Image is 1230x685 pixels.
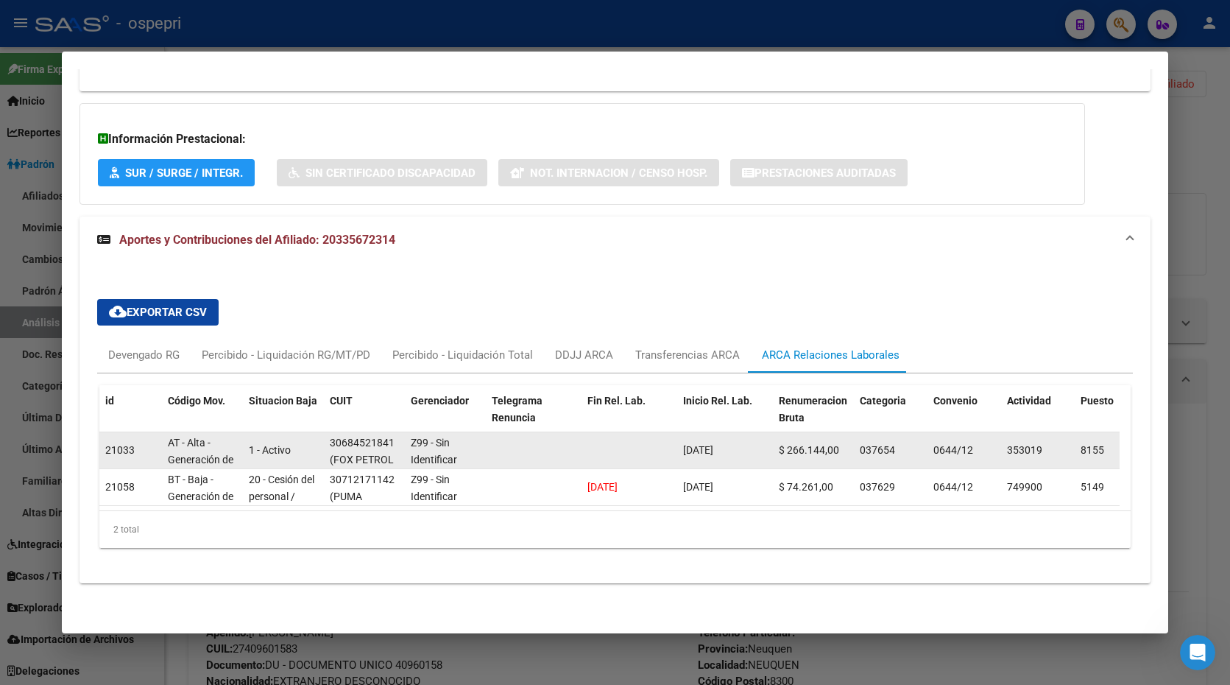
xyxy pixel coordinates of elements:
span: 0644/12 [933,481,973,493]
span: Aportes y Contribuciones del Afiliado: 20335672314 [119,233,395,247]
div: Aportes y Contribuciones del Afiliado: 20335672314 [79,264,1151,583]
div: 2 total [99,511,1131,548]
div: DDJJ ARCA [555,347,613,363]
datatable-header-cell: Situacion Baja [243,385,324,450]
span: Situacion Baja [249,395,317,407]
span: 1 - Activo [249,444,291,456]
iframe: Intercom live chat [1180,635,1215,670]
span: [DATE] [587,481,618,493]
span: [DATE] [683,444,713,456]
span: Exportar CSV [109,306,207,319]
datatable-header-cell: Puesto [1075,385,1148,450]
span: (FOX PETROL SA) [330,454,394,482]
div: Percibido - Liquidación Total [392,347,533,363]
span: id [105,395,114,407]
span: 5149 [1081,481,1104,493]
datatable-header-cell: Código Mov. [162,385,243,450]
span: 21033 [105,444,135,456]
button: Sin Certificado Discapacidad [277,159,487,186]
span: Actividad [1007,395,1051,407]
div: 30684521841 [330,435,395,452]
span: 037629 [860,481,895,493]
div: Transferencias ARCA [635,347,740,363]
div: Devengado RG [108,347,180,363]
span: Gerenciador [411,395,469,407]
datatable-header-cell: Gerenciador [405,385,486,450]
mat-icon: cloud_download [109,303,127,320]
span: 353019 [1007,444,1042,456]
span: 21058 [105,481,135,493]
datatable-header-cell: CUIT [324,385,405,450]
button: Exportar CSV [97,299,219,326]
span: Prestaciones Auditadas [754,166,896,180]
span: SUR / SURGE / INTEGR. [125,166,243,180]
datatable-header-cell: Inicio Rel. Lab. [677,385,773,450]
datatable-header-cell: Renumeracion Bruta [773,385,854,450]
span: $ 266.144,00 [779,444,839,456]
span: [DATE] [683,481,713,493]
div: Percibido - Liquidación RG/MT/PD [202,347,370,363]
span: Z99 - Sin Identificar [411,474,457,502]
span: 749900 [1007,481,1042,493]
datatable-header-cell: Telegrama Renuncia [486,385,582,450]
div: 30712171142 [330,471,395,488]
span: 8155 [1081,444,1104,456]
span: Categoria [860,395,906,407]
button: Prestaciones Auditadas [730,159,908,186]
datatable-header-cell: Actividad [1001,385,1075,450]
h3: Información Prestacional: [98,130,1067,148]
span: CUIT [330,395,353,407]
datatable-header-cell: Convenio [927,385,1001,450]
span: 20 - Cesión del personal / ART.229 - LCT [249,474,314,519]
span: Renumeracion Bruta [779,395,847,424]
span: Sin Certificado Discapacidad [305,166,476,180]
span: AT - Alta - Generación de clave [168,437,233,482]
datatable-header-cell: id [99,385,162,450]
span: Código Mov. [168,395,225,407]
span: (PUMA ENERGY SERVICE S.A.) [330,491,395,536]
span: Convenio [933,395,978,407]
span: Fin Rel. Lab. [587,395,646,407]
mat-expansion-panel-header: Aportes y Contribuciones del Afiliado: 20335672314 [79,217,1151,264]
span: 037654 [860,444,895,456]
datatable-header-cell: Categoria [854,385,927,450]
span: Puesto [1081,395,1114,407]
span: BT - Baja - Generación de Clave [168,474,233,519]
span: Inicio Rel. Lab. [683,395,752,407]
div: ARCA Relaciones Laborales [762,347,899,363]
span: Telegrama Renuncia [492,395,542,424]
datatable-header-cell: Fin Rel. Lab. [582,385,677,450]
span: Not. Internacion / Censo Hosp. [530,166,707,180]
button: Not. Internacion / Censo Hosp. [498,159,719,186]
span: 0644/12 [933,444,973,456]
span: Z99 - Sin Identificar [411,437,457,466]
span: $ 74.261,00 [779,481,833,493]
button: SUR / SURGE / INTEGR. [98,159,255,186]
